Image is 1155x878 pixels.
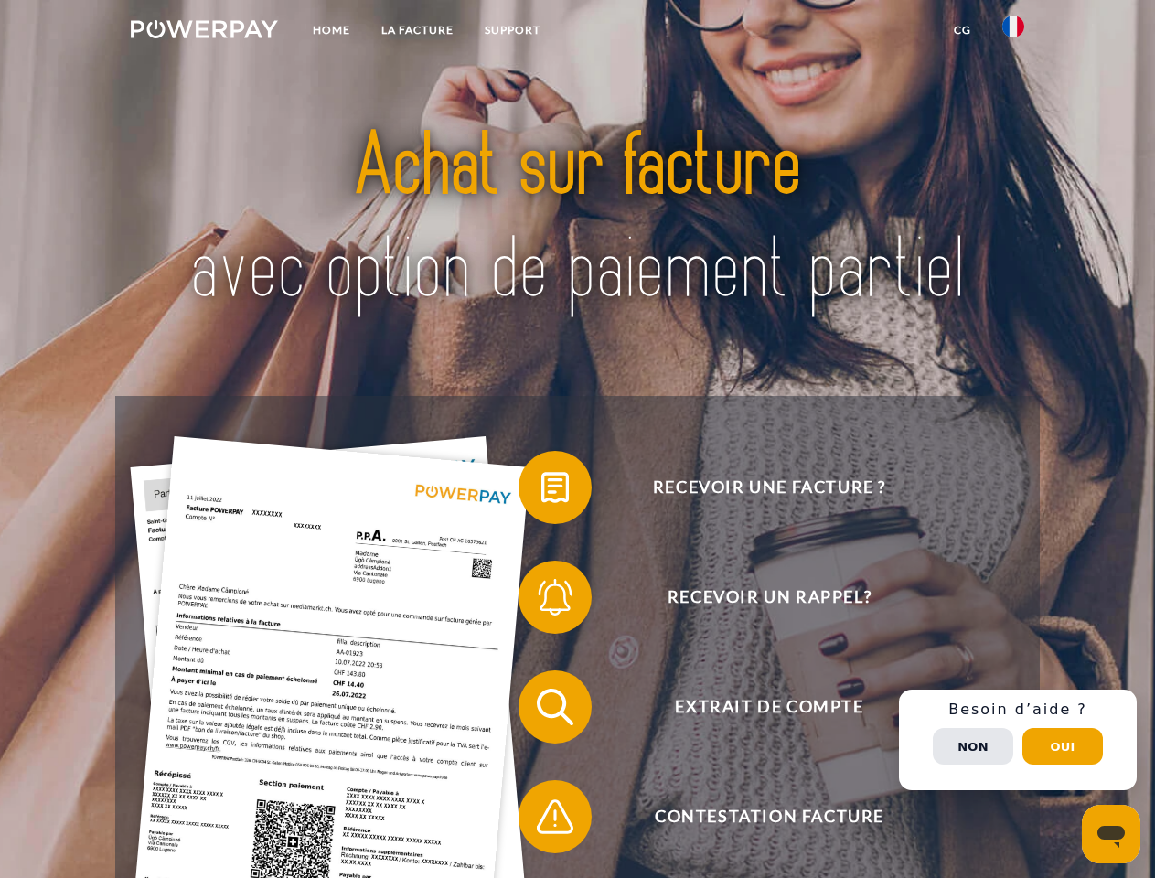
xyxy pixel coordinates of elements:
button: Recevoir une facture ? [519,451,994,524]
img: fr [1002,16,1024,37]
img: qb_search.svg [532,684,578,730]
span: Extrait de compte [545,670,993,744]
button: Oui [1022,728,1103,765]
h3: Besoin d’aide ? [910,701,1126,719]
a: Support [469,14,556,47]
iframe: Button to launch messaging window [1082,805,1140,863]
img: qb_bill.svg [532,465,578,510]
span: Recevoir une facture ? [545,451,993,524]
a: CG [938,14,987,47]
img: qb_warning.svg [532,794,578,840]
img: title-powerpay_fr.svg [175,88,980,350]
div: Schnellhilfe [899,690,1137,790]
img: qb_bell.svg [532,574,578,620]
button: Recevoir un rappel? [519,561,994,634]
span: Contestation Facture [545,780,993,853]
img: logo-powerpay-white.svg [131,20,278,38]
a: Home [297,14,366,47]
button: Contestation Facture [519,780,994,853]
a: LA FACTURE [366,14,469,47]
button: Non [933,728,1013,765]
span: Recevoir un rappel? [545,561,993,634]
button: Extrait de compte [519,670,994,744]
